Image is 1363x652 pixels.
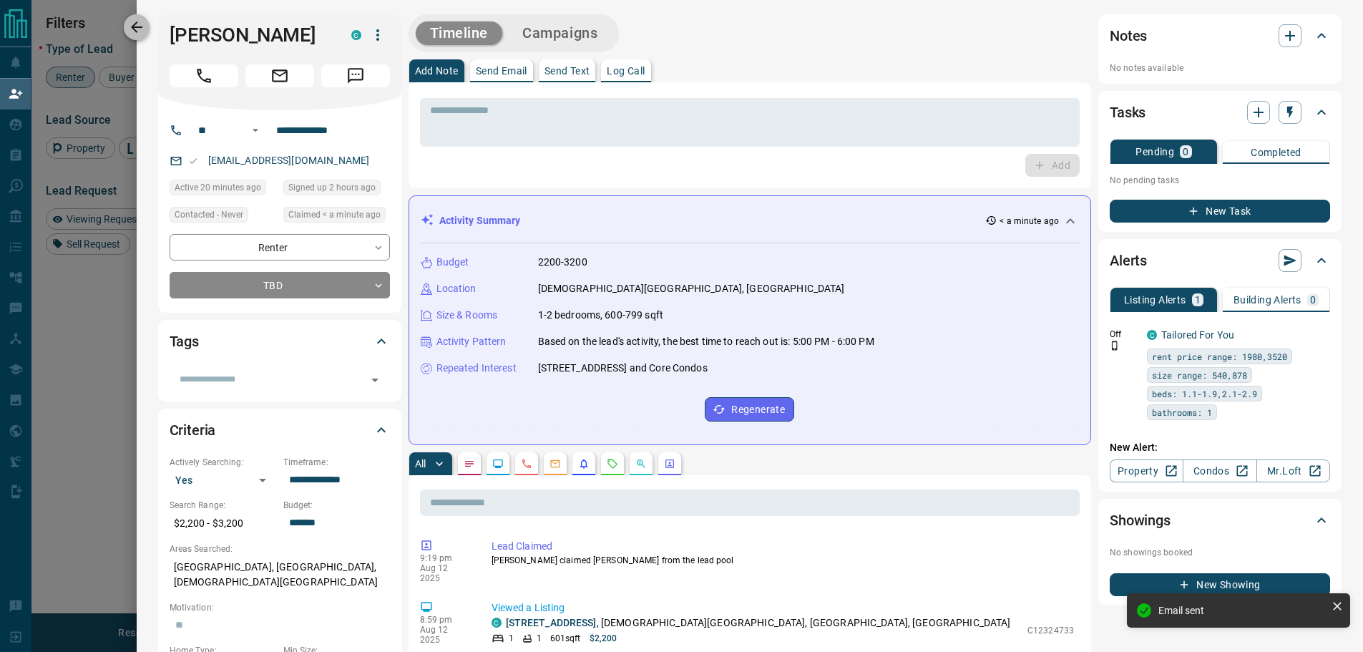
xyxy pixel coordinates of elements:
p: 1 [1195,295,1201,305]
p: Size & Rooms [436,308,498,323]
p: Listing Alerts [1124,295,1186,305]
p: Actively Searching: [170,456,276,469]
p: No notes available [1110,62,1330,74]
div: Renter [170,234,390,261]
p: 9:19 pm [420,553,470,563]
p: Pending [1135,147,1174,157]
p: Repeated Interest [436,361,517,376]
p: Search Range: [170,499,276,512]
p: Completed [1251,147,1301,157]
svg: Push Notification Only [1110,341,1120,351]
h2: Tags [170,330,199,353]
div: condos.ca [1147,330,1157,340]
p: Budget: [283,499,390,512]
p: Off [1110,328,1138,341]
a: [STREET_ADDRESS] [506,617,597,628]
span: Contacted - Never [175,208,243,222]
p: Timeframe: [283,456,390,469]
span: beds: 1.1-1.9,2.1-2.9 [1152,386,1257,401]
p: [GEOGRAPHIC_DATA], [GEOGRAPHIC_DATA], [DEMOGRAPHIC_DATA][GEOGRAPHIC_DATA] [170,555,390,594]
p: 0 [1183,147,1188,157]
div: TBD [170,272,390,298]
p: Viewed a Listing [492,600,1075,615]
p: $2,200 [590,632,617,645]
div: Showings [1110,503,1330,537]
div: Activity Summary< a minute ago [421,208,1080,234]
div: Tue Aug 12 2025 [170,180,276,200]
p: 1 [509,632,514,645]
a: Condos [1183,459,1256,482]
p: 2200-3200 [538,255,587,270]
p: 1 [537,632,542,645]
p: All [415,459,426,469]
svg: Emails [549,458,561,469]
button: New Showing [1110,573,1330,596]
button: Regenerate [705,397,794,422]
a: Tailored For You [1161,329,1234,341]
p: 601 sqft [550,632,581,645]
p: $2,200 - $3,200 [170,512,276,535]
button: Campaigns [508,21,612,45]
p: Based on the lead's activity, the best time to reach out is: 5:00 PM - 6:00 PM [538,334,874,349]
svg: Agent Actions [664,458,675,469]
p: Budget [436,255,469,270]
span: Message [321,64,390,87]
p: Send Text [544,66,590,76]
a: Mr.Loft [1256,459,1330,482]
span: Signed up 2 hours ago [288,180,376,195]
div: Tags [170,324,390,359]
button: Timeline [416,21,503,45]
p: Log Call [607,66,645,76]
p: [PERSON_NAME] claimed [PERSON_NAME] from the lead pool [492,554,1075,567]
button: New Task [1110,200,1330,223]
p: Aug 12 2025 [420,625,470,645]
a: Property [1110,459,1183,482]
svg: Lead Browsing Activity [492,458,504,469]
span: bathrooms: 1 [1152,405,1212,419]
p: Building Alerts [1233,295,1301,305]
span: rent price range: 1980,3520 [1152,349,1287,364]
span: Email [245,64,314,87]
p: 8:59 pm [420,615,470,625]
h2: Criteria [170,419,216,442]
p: No pending tasks [1110,170,1330,191]
a: [EMAIL_ADDRESS][DOMAIN_NAME] [208,155,370,166]
p: Send Email [476,66,527,76]
p: Add Note [415,66,459,76]
span: Claimed < a minute ago [288,208,381,222]
h2: Showings [1110,509,1171,532]
div: condos.ca [492,618,502,628]
p: No showings booked [1110,546,1330,559]
p: Lead Claimed [492,539,1075,554]
p: New Alert: [1110,440,1330,455]
div: Criteria [170,413,390,447]
p: C12324733 [1027,624,1074,637]
div: condos.ca [351,30,361,40]
p: , [DEMOGRAPHIC_DATA][GEOGRAPHIC_DATA], [GEOGRAPHIC_DATA], [GEOGRAPHIC_DATA] [506,615,1011,631]
p: 1-2 bedrooms, 600-799 sqft [538,308,663,323]
h1: [PERSON_NAME] [170,24,330,47]
svg: Email Valid [188,156,198,166]
p: [DEMOGRAPHIC_DATA][GEOGRAPHIC_DATA], [GEOGRAPHIC_DATA] [538,281,845,296]
p: 0 [1310,295,1316,305]
p: Location [436,281,477,296]
h2: Tasks [1110,101,1145,124]
div: Alerts [1110,243,1330,278]
svg: Requests [607,458,618,469]
button: Open [247,122,264,139]
svg: Calls [521,458,532,469]
div: Notes [1110,19,1330,53]
p: Activity Summary [439,213,521,228]
svg: Opportunities [635,458,647,469]
svg: Notes [464,458,475,469]
p: Areas Searched: [170,542,390,555]
div: Tasks [1110,95,1330,130]
h2: Alerts [1110,249,1147,272]
p: Aug 12 2025 [420,563,470,583]
h2: Notes [1110,24,1147,47]
p: Activity Pattern [436,334,507,349]
div: Email sent [1158,605,1326,616]
span: Active 20 minutes ago [175,180,261,195]
p: Motivation: [170,601,390,614]
p: < a minute ago [1000,215,1059,228]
